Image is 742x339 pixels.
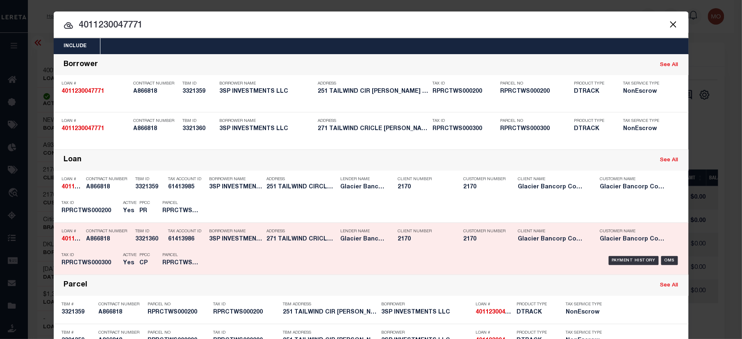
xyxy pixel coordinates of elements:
p: TBM ID [136,229,164,234]
p: Contract Number [99,302,144,307]
h5: 2170 [464,184,505,191]
p: Product Type [517,330,554,335]
h5: 3321359 [183,88,216,95]
strong: 4011230047771 [62,184,105,190]
h5: PR [140,208,150,215]
h5: NonEscrow [624,88,665,95]
input: Start typing... [54,18,689,33]
h5: RPRCTWS000300 [501,126,570,133]
p: Parcel [163,253,200,258]
h5: DTRACK [517,309,554,316]
h5: RPRCTWS000300 [433,126,496,133]
p: Tax Service Type [624,119,665,124]
h5: Yes [123,260,136,267]
p: Contract Number [99,330,144,335]
h5: RPRCTWS000200 [163,208,200,215]
h5: Glacier Bancorp Commercial [600,236,670,243]
p: Contract Number [134,81,179,86]
h5: 271 TAILWIND CRICLE CHUBBUCK ID... [318,126,429,133]
h5: 3SP INVESTMENTS LLC [220,88,314,95]
h5: CP [140,260,150,267]
p: Parcel No [501,81,570,86]
p: Active [123,253,137,258]
h5: 4011230047771 [62,88,130,95]
h5: A866818 [86,236,132,243]
h5: 4011230047771 [62,126,130,133]
div: Parcel [64,281,88,290]
div: Payment History [609,256,659,265]
strong: 4011230047771 [62,126,105,132]
p: Parcel No [501,119,570,124]
p: Loan # [62,177,82,182]
h5: 2170 [398,236,451,243]
div: OMS [661,256,678,265]
p: Customer Name [600,229,670,234]
h5: RPRCTWS000200 [214,309,279,316]
h5: Glacier Bancorp Commercial [518,236,588,243]
p: Borrower Name [220,119,314,124]
strong: 4011230047771 [62,89,105,94]
p: Parcel No [148,302,209,307]
p: TBM Address [283,330,378,335]
p: TBM Address [283,302,378,307]
p: Product Type [574,81,611,86]
p: Contract Number [134,119,179,124]
h5: 3321360 [183,126,216,133]
h5: 3SP INVESTMENTS LLC [220,126,314,133]
h5: Glacier Bancorp Commercial [600,184,670,191]
p: Contract Number [86,177,132,182]
h5: Yes [123,208,136,215]
div: Loan [64,156,82,165]
p: Tax Service Type [566,302,603,307]
a: See All [660,62,678,68]
p: Lender Name [341,177,386,182]
h5: Glacier Bancorp Commercial [341,184,386,191]
strong: 4011230047771 [62,236,105,242]
h5: RPRCTWS000300 [62,260,119,267]
p: Tax ID [62,201,119,206]
h5: 2170 [398,184,451,191]
p: Borrower [382,330,472,335]
h5: 251 TAILWIND CIR CHUBBUCK ID 83... [283,309,378,316]
p: Tax Service Type [566,330,603,335]
p: TBM ID [136,177,164,182]
h5: RPRCTWS000300 [163,260,200,267]
h5: 271 TAILWIND CRICLE CHUBBUCK ID... [267,236,337,243]
h5: Glacier Bancorp Commercial [518,184,588,191]
p: Borrower Name [209,177,263,182]
a: See All [660,158,678,163]
button: Close [668,19,679,30]
h5: 4011230047771 [476,309,513,316]
h5: A866818 [99,309,144,316]
h5: NonEscrow [566,309,603,316]
p: Tax ID [62,253,119,258]
p: Tax ID [214,302,279,307]
p: TBM ID [183,119,216,124]
p: Address [267,229,337,234]
h5: 3SP INVESTMENTS LLC [209,236,263,243]
p: Address [267,177,337,182]
p: Client Number [398,229,451,234]
p: Borrower Name [209,229,263,234]
p: TBM ID [183,81,216,86]
p: Customer Number [464,177,506,182]
p: TBM # [62,330,95,335]
p: Contract Number [86,229,132,234]
p: Tax ID [433,81,496,86]
p: Tax Service Type [624,81,665,86]
p: PPCC [140,253,150,258]
p: Tax ID [433,119,496,124]
p: Lender Name [341,229,386,234]
h5: 61413985 [168,184,205,191]
p: Client Name [518,229,588,234]
p: Parcel [163,201,200,206]
p: Loan # [476,330,513,335]
h5: A866818 [134,88,179,95]
p: Client Number [398,177,451,182]
p: Product Type [574,119,611,124]
p: Active [123,201,137,206]
p: Address [318,119,429,124]
h5: 3321359 [136,184,164,191]
h5: DTRACK [574,88,611,95]
a: See All [660,283,678,288]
